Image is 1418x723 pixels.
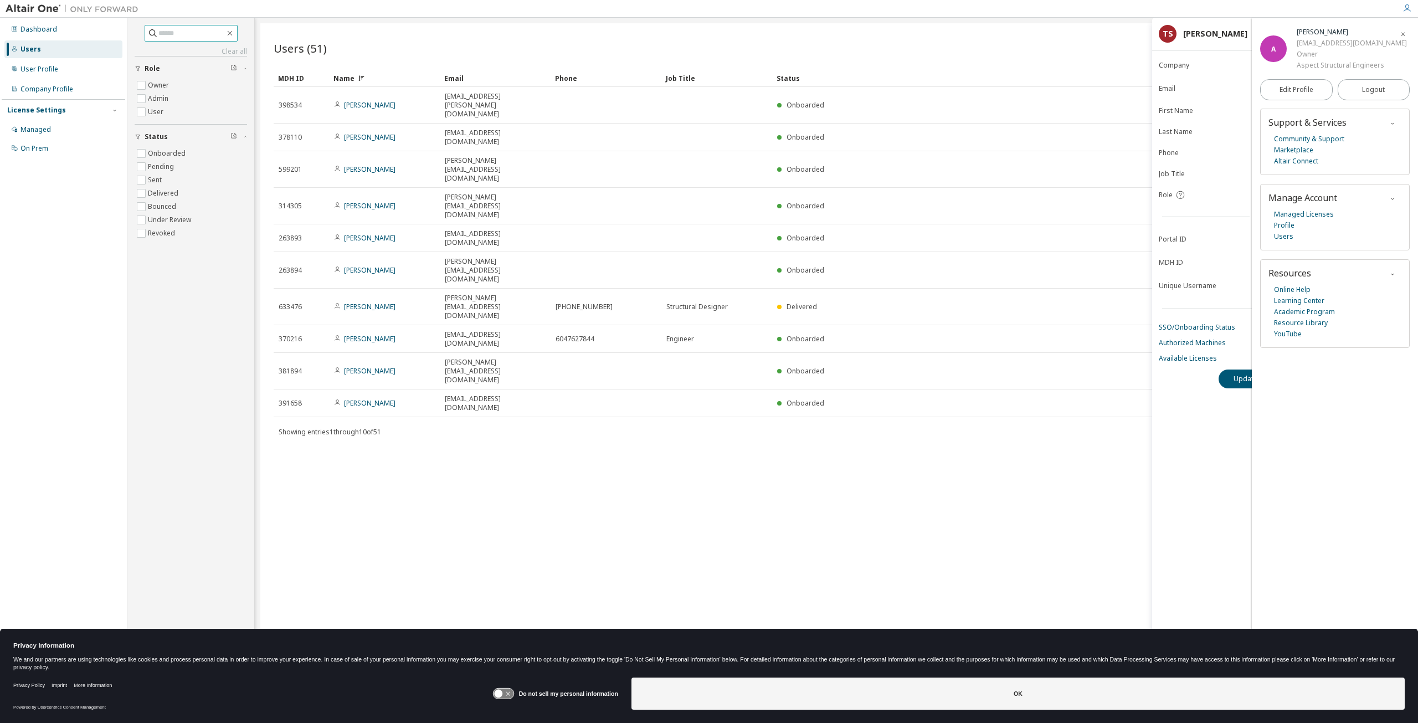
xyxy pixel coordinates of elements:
span: Onboarded [787,265,824,275]
label: User [148,105,166,119]
span: [PERSON_NAME][EMAIL_ADDRESS][DOMAIN_NAME] [445,257,546,284]
div: Owner [1297,49,1407,60]
span: Clear filter [230,132,237,141]
div: [PERSON_NAME] [1183,29,1247,38]
a: Users [1274,231,1293,242]
span: 599201 [279,165,302,174]
span: [EMAIL_ADDRESS][DOMAIN_NAME] [445,229,546,247]
span: Showing entries 1 through 10 of 51 [279,427,381,437]
span: Resources [1268,267,1311,279]
span: 398534 [279,101,302,110]
div: Aspect Structural Engineers [1297,60,1407,71]
span: Engineer [666,335,694,343]
label: Under Review [148,213,193,227]
a: Authorized Machines [1159,339,1411,347]
div: License Settings [7,106,66,115]
a: [PERSON_NAME] [344,334,395,343]
a: [PERSON_NAME] [344,201,395,211]
span: Clear filter [230,64,237,73]
a: [PERSON_NAME] [344,233,395,243]
a: Learning Center [1274,295,1324,306]
a: [PERSON_NAME] [344,398,395,408]
a: [PERSON_NAME] [344,265,395,275]
div: MDH ID [278,69,325,87]
span: [PERSON_NAME][EMAIL_ADDRESS][DOMAIN_NAME] [445,193,546,219]
a: Resource Library [1274,317,1328,329]
label: Bounced [148,200,178,213]
span: [EMAIL_ADDRESS][DOMAIN_NAME] [445,129,546,146]
span: Onboarded [787,334,824,343]
img: Altair One [6,3,144,14]
span: Onboarded [787,398,824,408]
span: Support & Services [1268,116,1347,129]
div: Dashboard [20,25,57,34]
div: Job Title [666,69,768,87]
span: Onboarded [787,100,824,110]
a: Available Licenses [1159,354,1411,363]
a: [PERSON_NAME] [344,132,395,142]
label: Admin [148,92,171,105]
a: [PERSON_NAME] [344,302,395,311]
button: Update [1219,370,1272,388]
label: MDH ID [1159,258,1260,267]
span: Role [1159,191,1173,199]
label: Unique Username [1159,281,1260,290]
div: Name [333,69,435,87]
label: Owner [148,79,171,92]
label: Last Name [1159,127,1260,136]
span: [PERSON_NAME][EMAIL_ADDRESS][DOMAIN_NAME] [445,294,546,320]
span: 263893 [279,234,302,243]
label: Phone [1159,148,1260,157]
span: 633476 [279,302,302,311]
span: Delivered [787,302,817,311]
div: Status [777,69,1342,87]
label: Pending [148,160,176,173]
span: Onboarded [787,366,824,376]
span: [PHONE_NUMBER] [556,302,613,311]
a: Academic Program [1274,306,1335,317]
label: Portal ID [1159,235,1260,244]
div: Email [444,69,546,87]
span: [EMAIL_ADDRESS][PERSON_NAME][DOMAIN_NAME] [445,92,546,119]
label: Email [1159,84,1260,93]
span: Onboarded [787,165,824,174]
span: Onboarded [787,201,824,211]
button: Logout [1338,79,1410,100]
a: Altair Connect [1274,156,1318,167]
span: Users (51) [274,40,327,56]
button: Status [135,125,247,149]
span: Logout [1362,84,1385,95]
label: First Name [1159,106,1260,115]
label: Onboarded [148,147,188,160]
span: Status [145,132,168,141]
a: Online Help [1274,284,1311,295]
span: 381894 [279,367,302,376]
div: Anthonie Kramer [1297,27,1407,38]
label: Company [1159,61,1260,70]
div: [EMAIL_ADDRESS][DOMAIN_NAME] [1297,38,1407,49]
label: Revoked [148,227,177,240]
span: Onboarded [787,233,824,243]
div: Phone [555,69,657,87]
button: Role [135,57,247,81]
div: Users [20,45,41,54]
span: Edit Profile [1280,85,1313,94]
a: YouTube [1274,329,1302,340]
span: [PERSON_NAME][EMAIL_ADDRESS][DOMAIN_NAME] [445,358,546,384]
span: [EMAIL_ADDRESS][DOMAIN_NAME] [445,330,546,348]
a: [PERSON_NAME] [344,100,395,110]
span: 391658 [279,399,302,408]
div: Managed [20,125,51,134]
div: TS [1159,25,1176,43]
span: 370216 [279,335,302,343]
span: Structural Designer [666,302,728,311]
div: Company Profile [20,85,73,94]
span: Role [145,64,160,73]
span: 6047627844 [556,335,594,343]
span: 314305 [279,202,302,211]
a: Profile [1274,220,1294,231]
div: User Profile [20,65,58,74]
span: A [1271,44,1276,54]
label: Delivered [148,187,181,200]
label: Job Title [1159,170,1260,178]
